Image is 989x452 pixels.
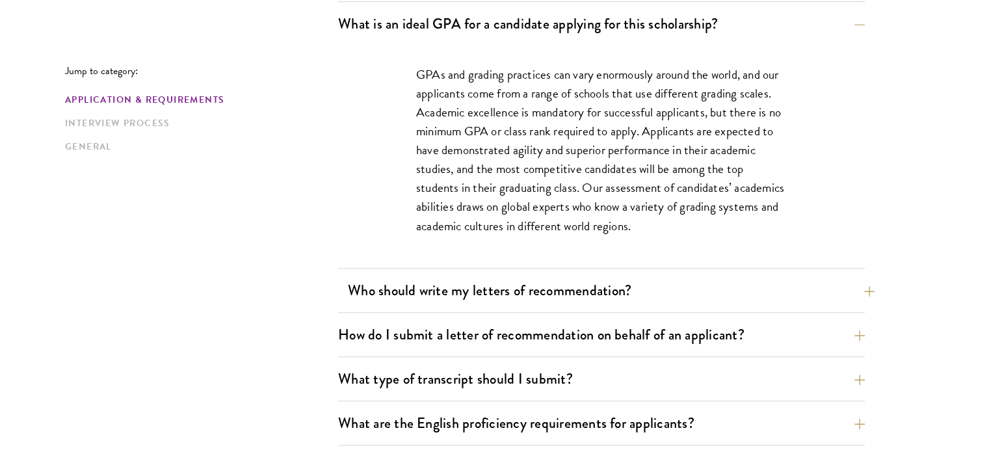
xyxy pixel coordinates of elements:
p: Jump to category: [65,65,338,77]
p: GPAs and grading practices can vary enormously around the world, and our applicants come from a r... [416,65,787,235]
a: Interview Process [65,116,330,130]
button: How do I submit a letter of recommendation on behalf of an applicant? [338,320,865,349]
a: Application & Requirements [65,93,330,107]
button: What is an ideal GPA for a candidate applying for this scholarship? [338,9,865,38]
a: General [65,140,330,153]
button: What type of transcript should I submit? [338,364,865,393]
button: Who should write my letters of recommendation? [348,276,875,305]
button: What are the English proficiency requirements for applicants? [338,408,865,438]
